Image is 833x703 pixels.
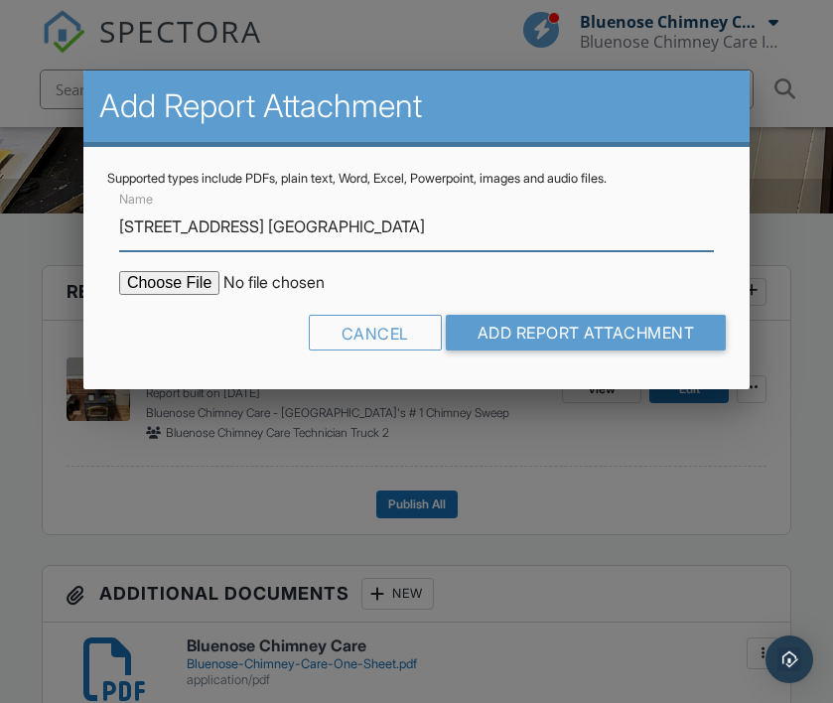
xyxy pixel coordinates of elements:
div: Open Intercom Messenger [765,635,813,683]
input: Add Report Attachment [446,315,727,351]
div: Cancel [309,315,442,351]
h2: Add Report Attachment [99,86,734,126]
div: Supported types include PDFs, plain text, Word, Excel, Powerpoint, images and audio files. [107,171,726,187]
label: Name [119,191,153,209]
